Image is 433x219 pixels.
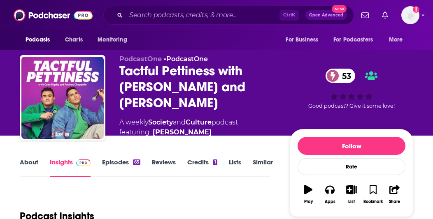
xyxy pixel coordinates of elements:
[20,32,61,48] button: open menu
[401,6,419,24] span: Logged in as hannah.bishop
[389,199,400,204] div: Share
[358,8,372,22] a: Show notifications dropdown
[119,55,162,63] span: PodcastOne
[308,103,395,109] span: Good podcast? Give it some love!
[173,118,186,126] span: and
[92,32,137,48] button: open menu
[363,199,383,204] div: Bookmark
[305,10,347,20] button: Open AdvancedNew
[383,32,413,48] button: open menu
[153,127,212,137] a: Cody Rigsby
[319,180,340,209] button: Apps
[298,180,319,209] button: Play
[379,8,391,22] a: Show notifications dropdown
[213,159,217,165] div: 1
[76,159,91,166] img: Podchaser Pro
[279,10,299,21] span: Ctrl K
[332,5,347,13] span: New
[50,158,91,177] a: InsightsPodchaser Pro
[26,34,50,46] span: Podcasts
[164,55,208,63] span: •
[65,34,83,46] span: Charts
[304,199,313,204] div: Play
[102,158,140,177] a: Episodes65
[21,57,104,139] img: Tactful Pettiness with Cody Rigsby and Andrew Chappelle
[103,6,354,25] div: Search podcasts, credits, & more...
[98,34,127,46] span: Monitoring
[119,127,238,137] span: featuring
[326,69,355,83] a: 53
[341,180,362,209] button: List
[298,137,405,155] button: Follow
[286,34,318,46] span: For Business
[280,32,328,48] button: open menu
[14,7,93,23] img: Podchaser - Follow, Share and Rate Podcasts
[389,34,403,46] span: More
[309,13,343,17] span: Open Advanced
[290,55,413,122] div: 53Good podcast? Give it some love!
[334,69,355,83] span: 53
[333,34,373,46] span: For Podcasters
[384,180,405,209] button: Share
[133,159,140,165] div: 65
[413,6,419,13] svg: Add a profile image
[187,158,217,177] a: Credits1
[229,158,241,177] a: Lists
[20,158,38,177] a: About
[328,32,385,48] button: open menu
[126,9,279,22] input: Search podcasts, credits, & more...
[186,118,212,126] a: Culture
[148,118,173,126] a: Society
[362,180,384,209] button: Bookmark
[348,199,355,204] div: List
[325,199,335,204] div: Apps
[119,118,238,137] div: A weekly podcast
[253,158,273,177] a: Similar
[298,158,405,175] div: Rate
[401,6,419,24] button: Show profile menu
[60,32,88,48] a: Charts
[401,6,419,24] img: User Profile
[166,55,208,63] a: PodcastOne
[152,158,176,177] a: Reviews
